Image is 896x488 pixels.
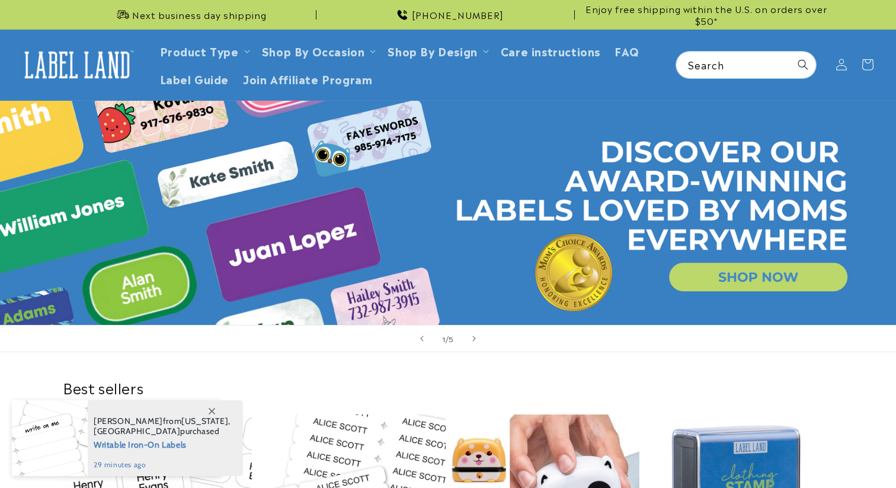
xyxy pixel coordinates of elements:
[94,416,231,436] span: from , purchased
[409,326,435,352] button: Previous slide
[236,65,379,93] a: Join Affiliate Program
[255,37,381,65] summary: Shop By Occasion
[388,43,477,59] a: Shop By Design
[94,426,180,436] span: [GEOGRAPHIC_DATA]
[243,72,372,85] span: Join Affiliate Program
[412,9,504,21] span: [PHONE_NUMBER]
[501,44,600,58] span: Care instructions
[494,37,607,65] a: Care instructions
[790,52,816,78] button: Search
[442,333,446,345] span: 1
[63,378,833,397] h2: Best sellers
[607,37,647,65] a: FAQ
[132,9,267,21] span: Next business day shipping
[153,37,255,65] summary: Product Type
[18,46,136,83] img: Label Land
[14,42,141,88] a: Label Land
[94,416,163,426] span: [PERSON_NAME]
[461,326,487,352] button: Next slide
[160,43,239,59] a: Product Type
[580,3,833,26] span: Enjoy free shipping within the U.S. on orders over $50*
[615,44,639,58] span: FAQ
[446,333,449,345] span: /
[262,44,365,58] span: Shop By Occasion
[181,416,228,426] span: [US_STATE]
[160,72,229,85] span: Label Guide
[153,65,236,93] a: Label Guide
[449,333,454,345] span: 5
[380,37,493,65] summary: Shop By Design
